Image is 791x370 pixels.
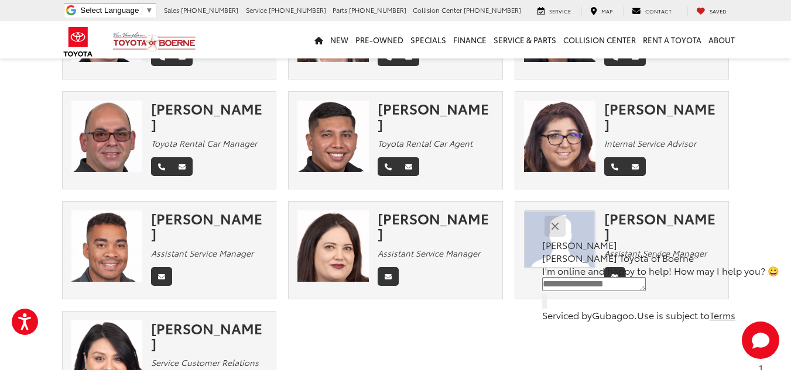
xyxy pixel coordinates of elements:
[604,267,625,286] a: Email
[604,101,720,132] div: [PERSON_NAME]
[529,6,580,16] a: Service
[378,101,494,132] div: [PERSON_NAME]
[352,21,407,58] a: Pre-Owned
[378,137,472,149] em: Toyota Rental Car Agent
[604,137,696,149] em: Internal Service Advisor
[464,5,521,15] span: [PHONE_NUMBER]
[151,267,172,286] a: Email
[549,7,571,15] span: Service
[625,157,646,176] a: Email
[378,157,399,176] a: Phone
[71,210,143,282] img: Aj Bonner
[378,210,494,241] div: [PERSON_NAME]
[490,21,560,58] a: Service & Parts: Opens in a new tab
[297,101,369,172] img: Julio Rodriguez
[742,321,779,359] button: Toggle Chat Window
[151,247,254,259] em: Assistant Service Manager
[349,5,406,15] span: [PHONE_NUMBER]
[604,247,707,259] em: Assistant Service Manager
[269,5,326,15] span: [PHONE_NUMBER]
[524,101,595,172] img: Tina Webb
[639,21,705,58] a: Rent a Toyota
[327,21,352,58] a: New
[151,137,257,149] em: Toyota Rental Car Manager
[742,321,779,359] svg: Start Chat
[151,320,267,351] div: [PERSON_NAME]
[710,7,727,15] span: Saved
[164,5,179,15] span: Sales
[450,21,490,58] a: Finance
[112,32,196,52] img: Vic Vaughan Toyota of Boerne
[56,23,100,61] img: Toyota
[604,157,625,176] a: Phone
[524,210,595,268] img: Thomas Bundick
[246,5,267,15] span: Service
[378,267,399,286] a: Email
[172,157,193,176] a: Email
[71,101,143,172] img: Raul Vega
[687,6,735,16] a: My Saved Vehicles
[145,6,153,15] span: ▼
[398,157,419,176] a: Email
[601,7,612,15] span: Map
[151,157,172,176] a: Phone
[151,210,267,241] div: [PERSON_NAME]
[311,21,327,58] a: Home
[333,5,347,15] span: Parts
[80,6,153,15] a: Select Language​
[407,21,450,58] a: Specials
[80,6,139,15] span: Select Language
[645,7,672,15] span: Contact
[151,101,267,132] div: [PERSON_NAME]
[560,21,639,58] a: Collision Center
[581,6,621,16] a: Map
[705,21,738,58] a: About
[181,5,238,15] span: [PHONE_NUMBER]
[297,210,369,282] img: Erica Tyne
[378,247,480,259] em: Assistant Service Manager
[413,5,462,15] span: Collision Center
[623,6,680,16] a: Contact
[604,210,720,241] div: [PERSON_NAME]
